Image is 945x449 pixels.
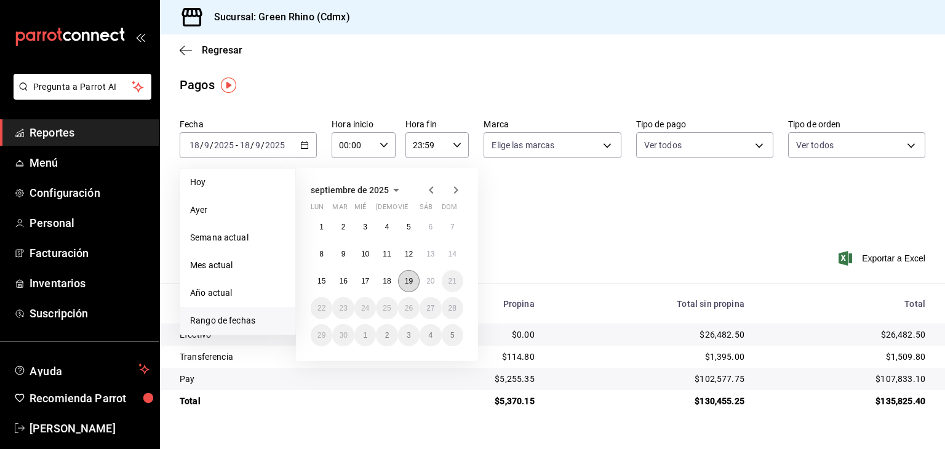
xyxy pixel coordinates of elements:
[341,250,346,258] abbr: 9 de septiembre de 2025
[332,120,396,129] label: Hora inicio
[317,277,325,285] abbr: 15 de septiembre de 2025
[428,331,433,340] abbr: 4 de octubre de 2025
[190,204,285,217] span: Ayer
[180,351,391,363] div: Transferencia
[190,287,285,300] span: Año actual
[376,324,397,346] button: 2 de octubre de 2025
[644,139,682,151] span: Ver todos
[311,216,332,238] button: 1 de septiembre de 2025
[354,243,376,265] button: 10 de septiembre de 2025
[30,362,134,376] span: Ayuda
[190,176,285,189] span: Hoy
[332,270,354,292] button: 16 de septiembre de 2025
[442,216,463,238] button: 7 de septiembre de 2025
[442,203,457,216] abbr: domingo
[450,223,455,231] abbr: 7 de septiembre de 2025
[554,299,744,309] div: Total sin propina
[180,76,215,94] div: Pagos
[311,185,389,195] span: septiembre de 2025
[30,305,150,322] span: Suscripción
[398,297,420,319] button: 26 de septiembre de 2025
[363,223,367,231] abbr: 3 de septiembre de 2025
[189,140,200,150] input: --
[9,89,151,102] a: Pregunta a Parrot AI
[764,395,925,407] div: $135,825.40
[398,216,420,238] button: 5 de septiembre de 2025
[376,297,397,319] button: 25 de septiembre de 2025
[341,223,346,231] abbr: 2 de septiembre de 2025
[442,243,463,265] button: 14 de septiembre de 2025
[405,277,413,285] abbr: 19 de septiembre de 2025
[30,420,150,437] span: [PERSON_NAME]
[449,250,457,258] abbr: 14 de septiembre de 2025
[354,216,376,238] button: 3 de septiembre de 2025
[385,331,389,340] abbr: 2 de octubre de 2025
[210,140,213,150] span: /
[442,324,463,346] button: 5 de octubre de 2025
[383,250,391,258] abbr: 11 de septiembre de 2025
[383,304,391,312] abbr: 25 de septiembre de 2025
[361,277,369,285] abbr: 17 de septiembre de 2025
[420,270,441,292] button: 20 de septiembre de 2025
[180,44,242,56] button: Regresar
[202,44,242,56] span: Regresar
[319,223,324,231] abbr: 1 de septiembre de 2025
[398,203,408,216] abbr: viernes
[442,297,463,319] button: 28 de septiembre de 2025
[426,250,434,258] abbr: 13 de septiembre de 2025
[30,215,150,231] span: Personal
[30,124,150,141] span: Reportes
[319,250,324,258] abbr: 8 de septiembre de 2025
[339,277,347,285] abbr: 16 de septiembre de 2025
[180,373,391,385] div: Pay
[200,140,204,150] span: /
[250,140,254,150] span: /
[788,120,925,129] label: Tipo de orden
[354,324,376,346] button: 1 de octubre de 2025
[354,297,376,319] button: 24 de septiembre de 2025
[554,373,744,385] div: $102,577.75
[426,277,434,285] abbr: 20 de septiembre de 2025
[383,277,391,285] abbr: 18 de septiembre de 2025
[764,299,925,309] div: Total
[236,140,238,150] span: -
[255,140,261,150] input: --
[30,245,150,261] span: Facturación
[317,304,325,312] abbr: 22 de septiembre de 2025
[420,216,441,238] button: 6 de septiembre de 2025
[376,270,397,292] button: 18 de septiembre de 2025
[398,243,420,265] button: 12 de septiembre de 2025
[311,203,324,216] abbr: lunes
[265,140,285,150] input: ----
[405,304,413,312] abbr: 26 de septiembre de 2025
[554,351,744,363] div: $1,395.00
[354,270,376,292] button: 17 de septiembre de 2025
[14,74,151,100] button: Pregunta a Parrot AI
[190,314,285,327] span: Rango de fechas
[398,324,420,346] button: 3 de octubre de 2025
[796,139,834,151] span: Ver todos
[311,324,332,346] button: 29 de septiembre de 2025
[420,243,441,265] button: 13 de septiembre de 2025
[376,203,449,216] abbr: jueves
[484,120,621,129] label: Marca
[239,140,250,150] input: --
[405,120,469,129] label: Hora fin
[339,331,347,340] abbr: 30 de septiembre de 2025
[221,77,236,93] img: Tooltip marker
[554,395,744,407] div: $130,455.25
[332,324,354,346] button: 30 de septiembre de 2025
[332,203,347,216] abbr: martes
[363,331,367,340] abbr: 1 de octubre de 2025
[190,259,285,272] span: Mes actual
[420,297,441,319] button: 27 de septiembre de 2025
[180,395,391,407] div: Total
[311,270,332,292] button: 15 de septiembre de 2025
[449,277,457,285] abbr: 21 de septiembre de 2025
[332,297,354,319] button: 23 de septiembre de 2025
[361,304,369,312] abbr: 24 de septiembre de 2025
[449,304,457,312] abbr: 28 de septiembre de 2025
[33,81,132,93] span: Pregunta a Parrot AI
[420,203,433,216] abbr: sábado
[450,331,455,340] abbr: 5 de octubre de 2025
